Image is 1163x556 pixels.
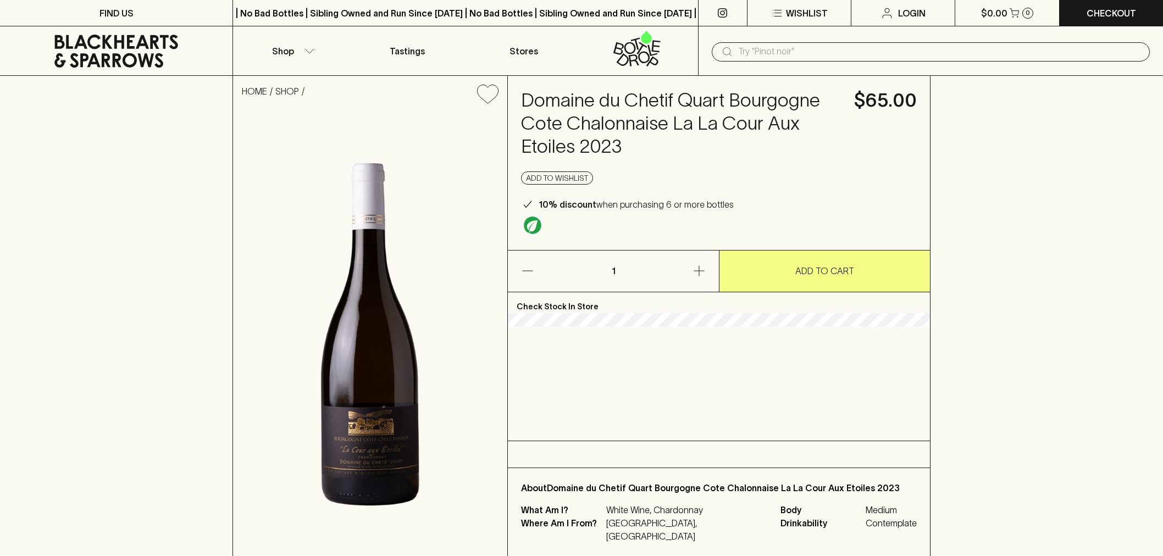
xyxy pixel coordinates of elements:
img: 41975.png [233,113,507,556]
p: Stores [509,45,538,58]
p: 1 [600,251,627,292]
span: Medium [866,503,917,516]
p: Checkout [1087,7,1136,20]
p: Tastings [390,45,425,58]
p: Wishlist [786,7,828,20]
button: Shop [233,26,349,75]
p: [GEOGRAPHIC_DATA], [GEOGRAPHIC_DATA] [606,516,767,543]
p: What Am I? [521,503,603,516]
p: $0.00 [981,7,1007,20]
span: Drinkability [780,516,863,530]
p: Check Stock In Store [508,292,930,313]
h4: Domaine du Chetif Quart Bourgogne Cote Chalonnaise La La Cour Aux Etoiles 2023 [521,89,841,158]
a: Stores [466,26,581,75]
a: HOME [242,86,267,96]
p: White Wine, Chardonnay [606,503,767,516]
input: Try "Pinot noir" [738,43,1141,60]
p: Where Am I From? [521,516,603,543]
p: when purchasing 6 or more bottles [539,198,734,211]
button: ADD TO CART [719,251,930,292]
p: Login [898,7,926,20]
a: Organic [521,214,544,237]
p: ADD TO CART [795,264,854,277]
h4: $65.00 [854,89,917,112]
button: Add to wishlist [521,171,593,185]
p: About Domaine du Chetif Quart Bourgogne Cote Chalonnaise La La Cour Aux Etoiles 2023 [521,481,917,494]
p: Shop [272,45,294,58]
button: Add to wishlist [473,80,503,108]
span: Contemplate [866,516,917,530]
p: 0 [1026,10,1030,16]
span: Body [780,503,863,516]
p: FIND US [99,7,134,20]
b: 10% discount [539,199,596,209]
img: Organic [524,216,541,234]
a: SHOP [275,86,299,96]
a: Tastings [350,26,466,75]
